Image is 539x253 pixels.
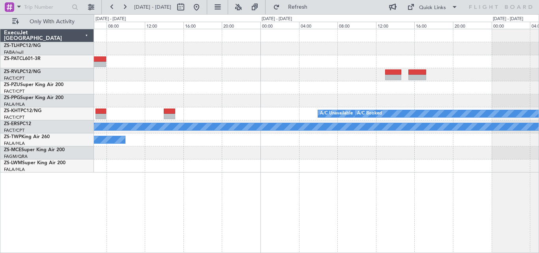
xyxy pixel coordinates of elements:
a: FABA/null [4,49,24,55]
div: 12:00 [376,22,415,29]
button: Refresh [269,1,317,13]
a: ZS-PZUSuper King Air 200 [4,82,64,87]
a: ZS-KHTPC12/NG [4,109,41,113]
span: ZS-TWP [4,135,21,139]
span: ZS-PPG [4,96,20,100]
a: FACT/CPT [4,127,24,133]
a: FACT/CPT [4,114,24,120]
div: 00:00 [260,22,299,29]
a: ZS-LWMSuper King Air 200 [4,161,66,165]
a: FALA/HLA [4,101,25,107]
button: Only With Activity [9,15,86,28]
a: FALA/HLA [4,141,25,146]
div: 12:00 [145,22,183,29]
span: Refresh [281,4,314,10]
div: 00:00 [492,22,530,29]
a: ZS-RVLPC12/NG [4,69,41,74]
div: [DATE] - [DATE] [95,16,126,22]
div: A/C Booked [357,108,382,120]
span: ZS-LWM [4,161,22,165]
button: Quick Links [403,1,462,13]
a: FACT/CPT [4,75,24,81]
span: ZS-ERS [4,122,20,126]
div: [DATE] - [DATE] [493,16,523,22]
div: 08:00 [107,22,145,29]
span: ZS-PZU [4,82,20,87]
a: FAGM/QRA [4,154,28,159]
span: ZS-RVL [4,69,20,74]
div: 20:00 [453,22,492,29]
a: ZS-ERSPC12 [4,122,31,126]
span: [DATE] - [DATE] [134,4,171,11]
div: 04:00 [299,22,338,29]
a: FALA/HLA [4,167,25,172]
div: 20:00 [222,22,260,29]
input: Trip Number [24,1,69,13]
div: Quick Links [419,4,446,12]
span: ZS-KHT [4,109,21,113]
div: [DATE] - [DATE] [262,16,292,22]
a: ZS-TLHPC12/NG [4,43,41,48]
div: 08:00 [337,22,376,29]
a: ZS-PATCL601-3R [4,56,41,61]
div: A/C Unavailable [320,108,353,120]
div: 16:00 [183,22,222,29]
div: 16:00 [414,22,453,29]
a: ZS-MCESuper King Air 200 [4,148,65,152]
span: ZS-TLH [4,43,20,48]
span: Only With Activity [21,19,83,24]
span: ZS-PAT [4,56,19,61]
span: ZS-MCE [4,148,21,152]
a: ZS-PPGSuper King Air 200 [4,96,64,100]
a: ZS-TWPKing Air 260 [4,135,50,139]
a: FACT/CPT [4,88,24,94]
